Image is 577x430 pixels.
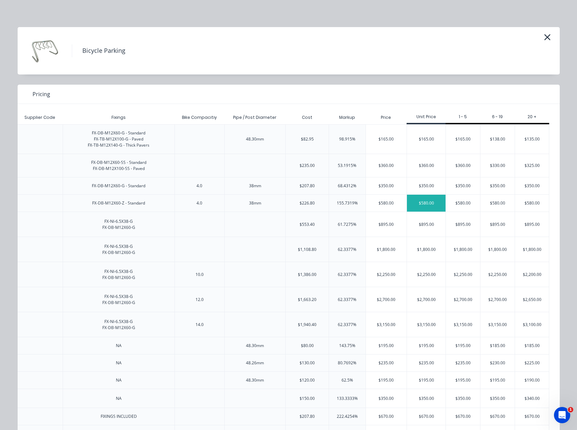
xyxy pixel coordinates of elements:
div: $330.00 [480,154,515,177]
div: $580.00 [515,195,549,212]
div: $226.80 [300,200,315,206]
div: $670.00 [446,408,480,425]
div: $138.00 [480,125,515,154]
div: $195.00 [407,337,446,354]
div: $340.00 [515,389,549,408]
div: $3,150.00 [446,312,480,337]
div: $2,650.00 [515,287,549,312]
iframe: Intercom live chat [554,407,570,423]
div: $670.00 [366,408,407,425]
div: FX-DB-M12X60-Z - Standard [92,200,145,206]
div: $2,250.00 [480,262,515,287]
div: 143.75% [339,343,355,349]
div: $2,200.00 [515,262,549,287]
div: $580.00 [407,195,446,212]
div: Supplier Code [19,109,61,126]
div: $350.00 [480,389,515,408]
div: 20 + [515,114,549,120]
div: $350.00 [366,177,407,194]
div: 48.26mm [246,360,264,366]
div: $1,800.00 [515,237,549,262]
div: 62.5% [342,377,353,383]
div: $580.00 [446,195,480,212]
div: $2,700.00 [480,287,515,312]
div: $235.00 [446,354,480,371]
img: Bicycle Parking [28,34,62,68]
div: $360.00 [446,154,480,177]
div: FX-DB-M12X60-SS - Standard FX-DB-M12X100-SS - Paved [91,159,146,172]
div: $895.00 [480,212,515,237]
div: FX-NI-6.5X38-G FX-DB-M12X60-G [102,268,135,281]
div: Pipe / Post Diameter [228,109,282,126]
div: $2,250.00 [446,262,480,287]
div: $2,700.00 [407,287,446,312]
div: 80.7692% [338,360,356,366]
div: Fixings [106,109,131,126]
div: $553.40 [300,221,315,228]
div: 1 - 5 [446,114,480,120]
div: FX-DB-M12X60-G - Standard FX-TB-M12X100-G - Paved FX-TB-M12X140-G - Thick Pavers [88,130,149,148]
div: $195.00 [366,337,407,354]
div: Cost [285,111,329,124]
div: Markup [329,111,366,124]
div: 48.30mm [246,343,264,349]
div: 62.3377% [338,272,356,278]
div: 48.30mm [246,377,264,383]
div: NA [116,343,122,349]
div: 10.0 [195,272,204,278]
div: $1,800.00 [366,237,407,262]
div: $207.80 [300,183,315,189]
div: $235.00 [407,354,446,371]
div: $325.00 [515,154,549,177]
div: 6 - 19 [480,114,515,120]
div: $195.00 [480,372,515,389]
div: FX-DB-M12X60-G - Standard [92,183,145,189]
span: Pricing [33,90,50,98]
div: 133.3333% [337,395,358,402]
div: 12.0 [195,297,204,303]
div: 4.0 [197,183,202,189]
div: 61.7275% [338,221,356,228]
div: 4.0 [197,200,202,206]
div: $195.00 [407,372,446,389]
div: $580.00 [480,195,515,212]
div: 155.7319% [337,200,358,206]
div: $225.00 [515,354,549,371]
div: $2,700.00 [366,287,407,312]
div: 68.4312% [338,183,356,189]
div: $895.00 [515,212,549,237]
div: $185.00 [515,337,549,354]
div: $360.00 [407,154,446,177]
div: Bike Compacitiy [177,109,222,126]
div: 38mm [249,200,261,206]
div: 62.3377% [338,297,356,303]
div: $895.00 [407,212,446,237]
div: $3,150.00 [366,312,407,337]
div: $670.00 [480,408,515,425]
span: 1 [568,407,573,412]
div: $1,800.00 [407,237,446,262]
div: $195.00 [446,372,480,389]
div: $235.00 [300,163,315,169]
div: 222.4254% [337,413,358,420]
div: $230.00 [480,354,515,371]
div: $165.00 [366,125,407,154]
div: $2,700.00 [446,287,480,312]
div: $350.00 [366,389,407,408]
div: FX-NI-6.5X38-G FX-DB-M12X60-G [102,218,135,231]
div: 62.3377% [338,322,356,328]
div: $895.00 [366,212,407,237]
div: $2,250.00 [366,262,407,287]
div: $350.00 [407,177,446,194]
div: $82.95 [301,136,314,142]
div: NA [116,395,122,402]
h4: Bicycle Parking [72,44,136,57]
div: $670.00 [407,408,446,425]
div: $135.00 [515,125,549,154]
div: $1,800.00 [446,237,480,262]
div: $2,250.00 [407,262,446,287]
div: $150.00 [300,395,315,402]
div: $350.00 [446,177,480,194]
div: $670.00 [515,408,549,425]
div: $185.00 [480,337,515,354]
